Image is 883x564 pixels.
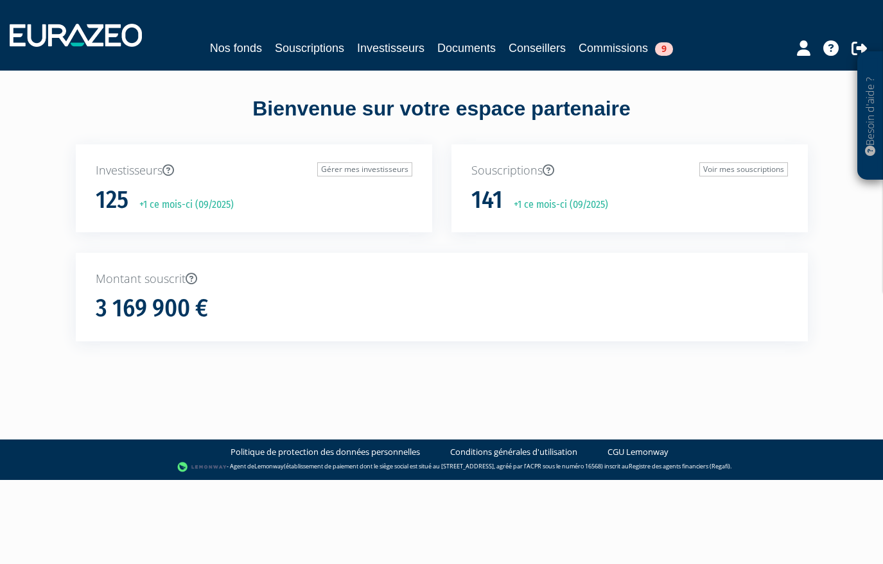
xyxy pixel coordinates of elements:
h1: 3 169 900 € [96,295,208,322]
h1: 141 [471,187,503,214]
div: - Agent de (établissement de paiement dont le siège social est situé au [STREET_ADDRESS], agréé p... [13,461,870,474]
span: 9 [655,42,673,56]
a: CGU Lemonway [608,446,669,458]
a: Lemonway [254,462,284,470]
p: Besoin d'aide ? [863,58,878,174]
img: logo-lemonway.png [177,461,227,474]
img: 1732889491-logotype_eurazeo_blanc_rvb.png [10,24,142,47]
a: Conseillers [509,39,566,57]
p: +1 ce mois-ci (09/2025) [505,198,608,212]
h1: 125 [96,187,128,214]
a: Voir mes souscriptions [699,162,788,176]
p: Montant souscrit [96,271,788,287]
a: Souscriptions [275,39,344,57]
p: +1 ce mois-ci (09/2025) [130,198,234,212]
p: Souscriptions [471,162,788,179]
p: Investisseurs [96,162,412,179]
a: Conditions générales d'utilisation [450,446,577,458]
a: Investisseurs [357,39,424,57]
a: Registre des agents financiers (Regafi) [629,462,730,470]
a: Politique de protection des données personnelles [231,446,420,458]
a: Documents [437,39,496,57]
div: Bienvenue sur votre espace partenaire [66,94,817,144]
a: Commissions9 [579,39,673,57]
a: Nos fonds [210,39,262,57]
a: Gérer mes investisseurs [317,162,412,176]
